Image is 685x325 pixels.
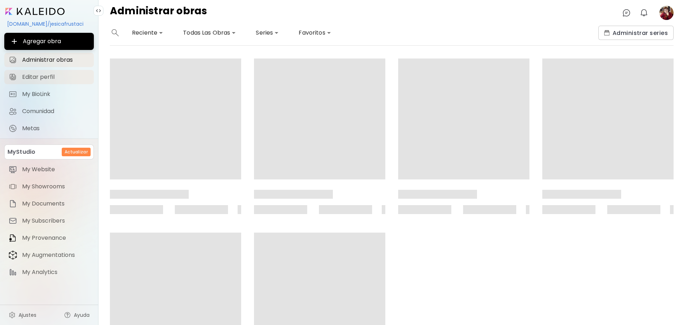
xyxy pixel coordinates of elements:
[9,217,17,225] img: item
[604,29,668,37] span: Administrar series
[65,149,88,155] h6: Actualizar
[112,29,119,36] img: search
[296,27,334,39] div: Favoritos
[4,214,94,228] a: itemMy Subscribers
[9,182,17,191] img: item
[4,265,94,279] a: itemMy Analytics
[64,311,71,319] img: help
[22,166,90,173] span: My Website
[4,18,94,30] div: [DOMAIN_NAME]/jesicafrustaci
[4,162,94,177] a: itemMy Website
[22,252,90,259] span: My Augmentations
[19,311,36,319] span: Ajustes
[640,9,648,17] img: bellIcon
[638,7,650,19] button: bellIcon
[9,268,17,276] img: item
[9,234,17,242] img: item
[9,124,17,133] img: Metas icon
[22,91,90,98] span: My BioLink
[22,217,90,224] span: My Subscribers
[4,53,94,67] a: Administrar obras iconAdministrar obras
[622,9,631,17] img: chatIcon
[4,308,41,322] a: Ajustes
[7,148,35,156] p: MyStudio
[180,27,239,39] div: Todas Las Obras
[4,33,94,50] button: Agregar obra
[9,73,17,81] img: Editar perfil icon
[9,311,16,319] img: settings
[9,165,17,174] img: item
[22,200,90,207] span: My Documents
[22,56,90,64] span: Administrar obras
[9,107,17,116] img: Comunidad icon
[604,30,610,36] img: collections
[9,56,17,64] img: Administrar obras icon
[4,197,94,211] a: itemMy Documents
[22,108,90,115] span: Comunidad
[22,73,90,81] span: Editar perfil
[253,27,281,39] div: Series
[10,37,88,46] span: Agregar obra
[22,269,90,276] span: My Analytics
[129,27,166,39] div: Reciente
[4,70,94,84] a: Editar perfil iconEditar perfil
[110,6,207,20] h4: Administrar obras
[4,231,94,245] a: itemMy Provenance
[4,248,94,262] a: itemMy Augmentations
[4,104,94,118] a: Comunidad iconComunidad
[22,125,90,132] span: Metas
[60,308,94,322] a: Ayuda
[9,90,17,98] img: My BioLink icon
[9,199,17,208] img: item
[22,183,90,190] span: My Showrooms
[4,87,94,101] a: completeMy BioLink iconMy BioLink
[9,250,17,260] img: item
[22,234,90,242] span: My Provenance
[74,311,90,319] span: Ayuda
[4,179,94,194] a: itemMy Showrooms
[96,8,101,14] img: collapse
[4,121,94,136] a: completeMetas iconMetas
[110,26,121,40] button: search
[598,26,674,40] button: collectionsAdministrar series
